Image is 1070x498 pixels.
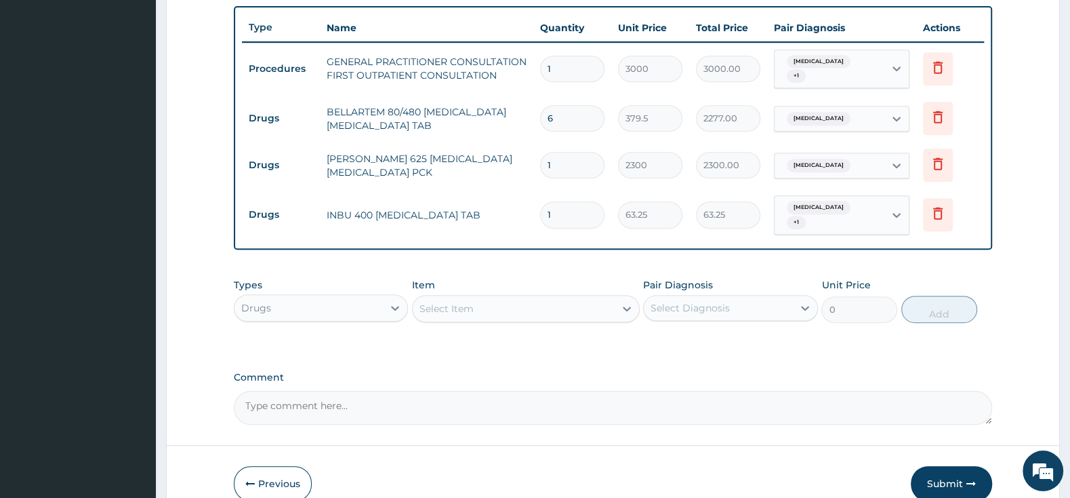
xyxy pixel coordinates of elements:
span: [MEDICAL_DATA] [787,201,850,214]
span: We're online! [79,157,187,294]
th: Type [242,15,320,40]
label: Comment [234,372,992,383]
label: Unit Price [821,278,870,292]
button: Add [901,296,977,323]
textarea: Type your message and hit 'Enter' [7,344,258,391]
img: d_794563401_company_1708531726252_794563401 [25,68,55,102]
div: Minimize live chat window [222,7,255,39]
div: Chat with us now [70,76,228,94]
th: Quantity [533,14,611,41]
td: Drugs [242,153,320,178]
th: Name [320,14,533,41]
div: Select Diagnosis [651,301,730,315]
td: Procedures [242,56,320,81]
span: [MEDICAL_DATA] [787,55,850,69]
th: Actions [916,14,984,41]
td: INBU 400 [MEDICAL_DATA] TAB [320,202,533,229]
span: [MEDICAL_DATA] [787,112,850,126]
td: BELLARTEM 80/480 [MEDICAL_DATA] [MEDICAL_DATA] TAB [320,98,533,139]
td: Drugs [242,202,320,227]
td: Drugs [242,106,320,131]
td: GENERAL PRACTITIONER CONSULTATION FIRST OUTPATIENT CONSULTATION [320,48,533,89]
th: Total Price [689,14,767,41]
span: + 1 [787,69,806,83]
label: Item [412,278,435,292]
label: Pair Diagnosis [643,278,713,292]
td: [PERSON_NAME] 625 [MEDICAL_DATA] [MEDICAL_DATA] PCK [320,145,533,186]
div: Select Item [419,302,474,315]
span: + 1 [787,216,806,229]
label: Types [234,280,262,291]
div: Drugs [241,301,271,315]
span: [MEDICAL_DATA] [787,159,850,172]
th: Unit Price [611,14,689,41]
th: Pair Diagnosis [767,14,916,41]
